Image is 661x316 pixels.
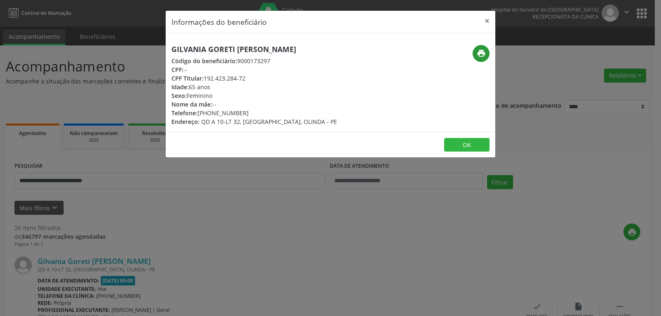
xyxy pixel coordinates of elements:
button: print [473,45,490,62]
span: CPF: [171,66,183,74]
h5: Gilvania Goreti [PERSON_NAME] [171,45,337,54]
div: -- [171,100,337,109]
span: Nome da mãe: [171,100,212,108]
i: print [477,49,486,58]
div: 9000173297 [171,57,337,65]
span: Código do beneficiário: [171,57,237,65]
span: Sexo: [171,92,187,100]
h5: Informações do beneficiário [171,17,267,27]
span: QD A 10-LT 32, [GEOGRAPHIC_DATA], OLINDA - PE [201,118,337,126]
span: Telefone: [171,109,197,117]
div: 65 anos [171,83,337,91]
button: OK [444,138,490,152]
button: Close [479,11,495,31]
div: [PHONE_NUMBER] [171,109,337,117]
span: Endereço: [171,118,200,126]
span: Idade: [171,83,189,91]
span: CPF Titular: [171,74,204,82]
div: Feminino [171,91,337,100]
div: -- [171,65,337,74]
div: 192.423.284-72 [171,74,337,83]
